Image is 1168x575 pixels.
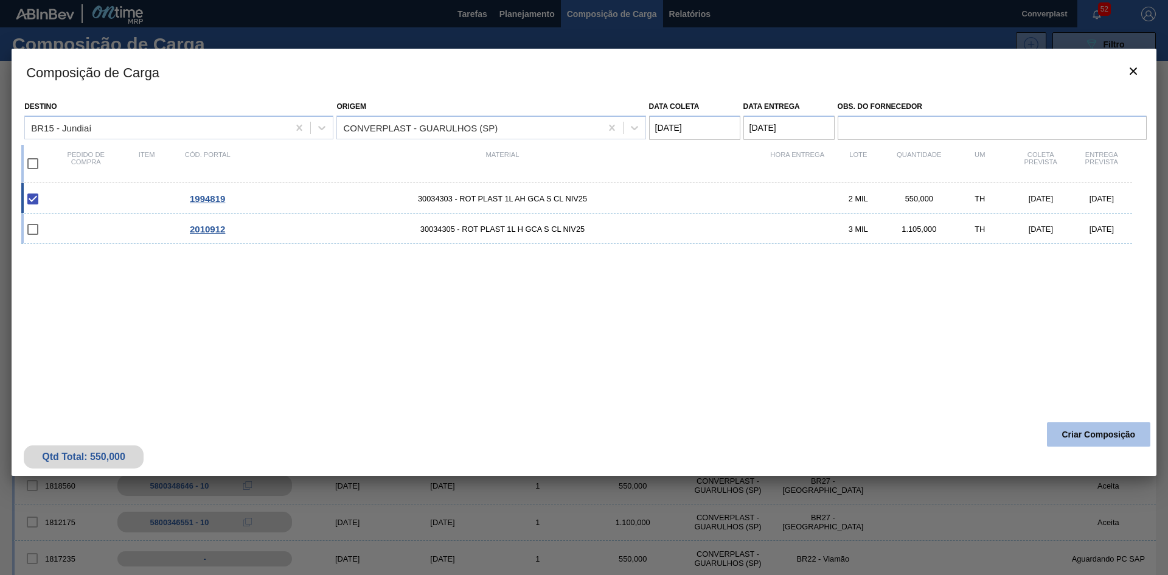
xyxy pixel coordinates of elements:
div: [DATE] [1010,194,1071,203]
div: Item [116,151,177,176]
div: Quantidade [889,151,950,176]
div: 550,000 [889,194,950,203]
button: Criar Composição [1047,422,1150,447]
div: UM [950,151,1010,176]
div: [DATE] [1010,225,1071,234]
div: 2 MIL [828,194,889,203]
div: Pedido de compra [55,151,116,176]
label: Origem [336,102,366,111]
div: Coleta Prevista [1010,151,1071,176]
div: CONVERPLAST - GUARULHOS (SP) [343,122,498,133]
input: dd/mm/yyyy [743,116,835,140]
div: Lote [828,151,889,176]
div: 1.105,000 [889,225,950,234]
div: TH [950,194,1010,203]
div: Cód. Portal [177,151,238,176]
div: Qtd Total: 550,000 [33,451,134,462]
div: [DATE] [1071,225,1132,234]
div: Ir para o Pedido [177,224,238,234]
div: Hora Entrega [767,151,828,176]
label: Destino [24,102,57,111]
span: 2010912 [190,224,225,234]
div: 3 MIL [828,225,889,234]
label: Obs. do Fornecedor [838,98,1147,116]
h3: Composição de Carga [12,49,1156,95]
div: [DATE] [1071,194,1132,203]
div: Entrega Prevista [1071,151,1132,176]
span: 1994819 [190,193,225,204]
span: 30034305 - ROT PLAST 1L H GCA S CL NIV25 [238,225,767,234]
label: Data entrega [743,102,800,111]
input: dd/mm/yyyy [649,116,740,140]
div: BR15 - Jundiaí [31,122,91,133]
div: Ir para o Pedido [177,193,238,204]
div: TH [950,225,1010,234]
label: Data coleta [649,102,700,111]
span: 30034303 - ROT PLAST 1L AH GCA S CL NIV25 [238,194,767,203]
div: Material [238,151,767,176]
